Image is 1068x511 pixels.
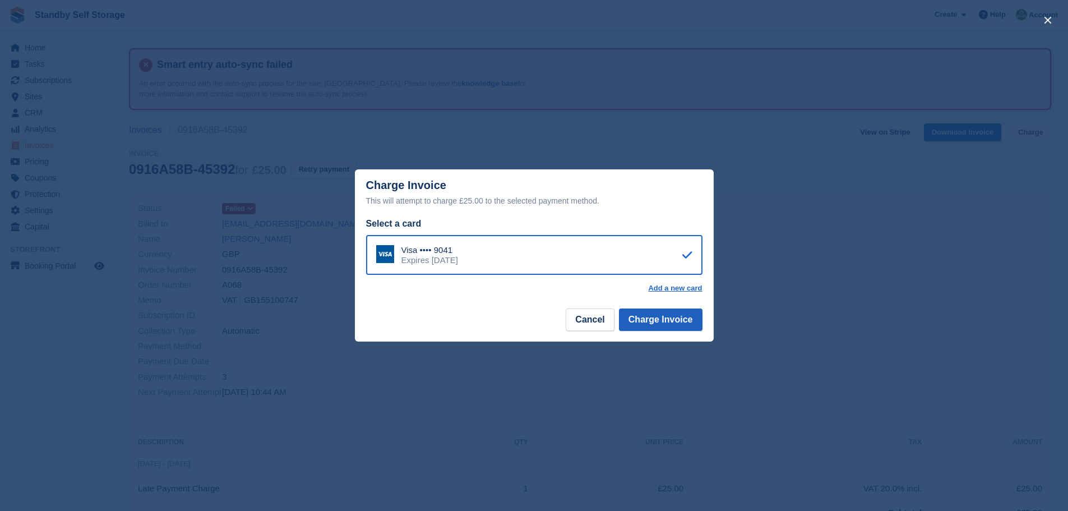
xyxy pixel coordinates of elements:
div: Expires [DATE] [401,255,458,265]
a: Add a new card [648,284,702,293]
button: Cancel [566,309,614,331]
button: close [1039,11,1057,29]
img: Visa Logo [376,245,394,263]
div: Select a card [366,217,702,231]
div: Visa •••• 9041 [401,245,458,255]
div: This will attempt to charge £25.00 to the selected payment method. [366,194,702,208]
button: Charge Invoice [619,309,702,331]
div: Charge Invoice [366,179,702,208]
